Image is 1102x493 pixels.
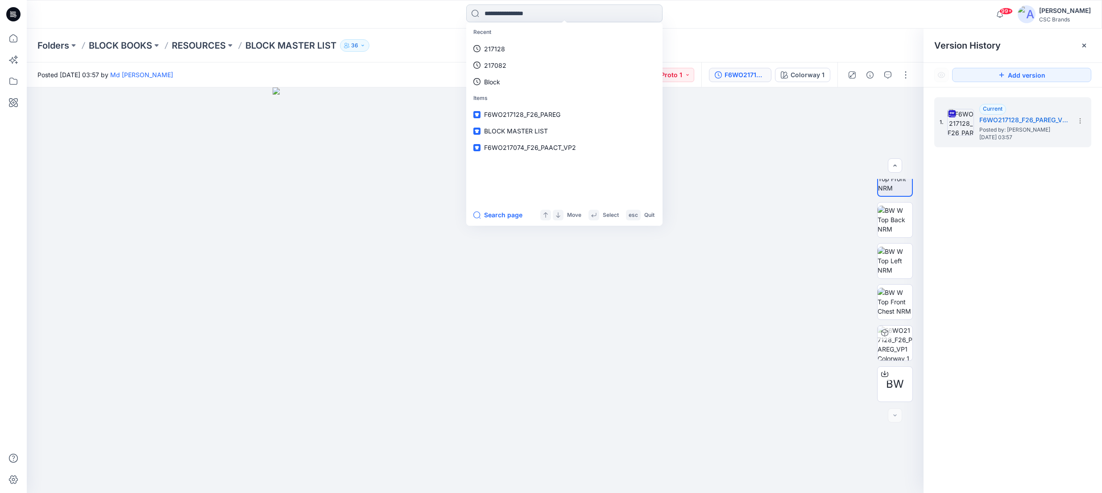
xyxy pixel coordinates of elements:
a: F6WO217074_F26_PAACT_VP2 [468,139,661,156]
a: Block [468,74,661,90]
div: [PERSON_NAME] [1039,5,1091,16]
button: Show Hidden Versions [934,68,949,82]
p: Items [468,90,661,107]
img: F6WO217128_F26_PAREG_VP1 Colorway 1 [878,326,912,360]
button: F6WO217128_F26_PAREG_VP1 [709,68,771,82]
div: F6WO217128_F26_PAREG_VP1 [725,70,766,80]
button: Close [1081,42,1088,49]
p: Quit [644,211,655,220]
span: Posted [DATE] 03:57 by [37,70,173,79]
p: BLOCK MASTER LIST [245,39,336,52]
p: 217082 [484,61,506,70]
span: Current [983,105,1003,112]
button: Details [863,68,877,82]
img: BW W Top Front Chest NRM [878,288,912,316]
p: Select [603,211,619,220]
button: Colorway 1 [775,68,830,82]
div: CSC Brands [1039,16,1091,23]
img: BW W Top Front NRM [878,165,912,193]
a: Folders [37,39,69,52]
a: Md [PERSON_NAME] [110,71,173,79]
img: BW W Top Back NRM [878,206,912,234]
a: RESOURCES [172,39,226,52]
span: F6WO217074_F26_PAACT_VP2 [484,144,576,151]
span: BW [886,376,904,392]
a: BLOCK BOOKS [89,39,152,52]
img: F6WO217128_F26_PAREG_VP1 [947,109,974,136]
h5: F6WO217128_F26_PAREG_VP1 [979,115,1069,125]
button: Search page [473,210,522,220]
p: 217128 [484,44,505,54]
p: Move [567,211,581,220]
button: 36 [340,39,369,52]
span: Version History [934,40,1001,51]
span: [DATE] 03:57 [979,134,1069,141]
a: F6WO217128_F26_PAREG [468,106,661,123]
img: BW W Top Left NRM [878,247,912,275]
a: BLOCK MASTER LIST [468,123,661,139]
img: avatar [1018,5,1036,23]
a: 217128 [468,41,661,57]
a: 217082 [468,57,661,74]
div: Colorway 1 [791,70,824,80]
span: F6WO217128_F26_PAREG [484,111,560,118]
button: Add version [952,68,1091,82]
span: 1. [940,118,944,126]
span: Posted by: Md Mawdud [979,125,1069,134]
p: Block [484,77,500,87]
span: 99+ [999,8,1013,15]
p: Recent [468,24,661,41]
img: eyJhbGciOiJIUzI1NiIsImtpZCI6IjAiLCJzbHQiOiJzZXMiLCJ0eXAiOiJKV1QifQ.eyJkYXRhIjp7InR5cGUiOiJzdG9yYW... [273,87,678,493]
p: esc [629,211,638,220]
span: BLOCK MASTER LIST [484,127,548,135]
p: 36 [351,41,358,50]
